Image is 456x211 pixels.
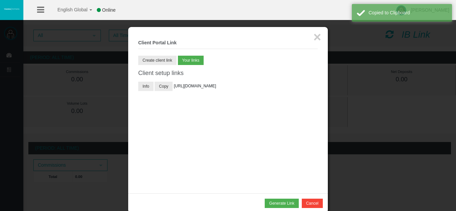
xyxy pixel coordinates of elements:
[369,9,447,17] div: Copied to Clipboard
[138,40,177,45] b: Client Portal Link
[138,82,154,91] button: Info
[265,199,298,208] button: Generate Link
[138,56,177,65] button: Create client link
[174,84,216,88] span: [URL][DOMAIN_NAME]
[302,199,323,208] button: Cancel
[138,70,318,77] h4: Client setup links
[102,7,116,13] span: Online
[49,7,87,12] span: English Global
[3,8,20,10] img: logo.svg
[178,56,204,65] button: Your links
[155,82,173,91] button: Copy
[313,30,321,44] button: ×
